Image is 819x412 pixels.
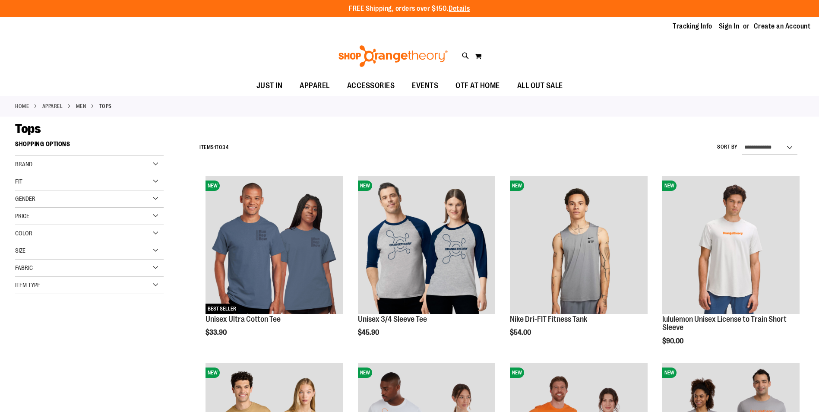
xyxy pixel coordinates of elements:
span: NEW [206,368,220,378]
span: NEW [662,181,677,191]
span: ALL OUT SALE [517,76,563,95]
p: FREE Shipping, orders over $150. [349,4,470,14]
span: NEW [358,181,372,191]
span: Fit [15,178,22,185]
div: product [354,172,500,358]
span: Size [15,247,25,254]
a: APPAREL [42,102,63,110]
span: EVENTS [412,76,438,95]
span: Tops [15,121,41,136]
img: Unisex 3/4 Sleeve Tee [358,176,495,314]
a: Nike Dri-FIT Fitness Tank [510,315,587,323]
strong: Tops [99,102,112,110]
div: product [658,172,804,367]
span: BEST SELLER [206,304,238,314]
img: Shop Orangetheory [337,45,449,67]
span: 34 [222,144,228,150]
div: product [506,172,651,358]
span: Price [15,212,29,219]
a: Unisex 3/4 Sleeve TeeNEW [358,176,495,315]
a: Tracking Info [673,22,712,31]
a: Details [449,5,470,13]
span: Item Type [15,282,40,288]
a: Create an Account [754,22,811,31]
a: Unisex 3/4 Sleeve Tee [358,315,427,323]
span: NEW [510,181,524,191]
img: lululemon Unisex License to Train Short Sleeve [662,176,800,314]
span: $33.90 [206,329,228,336]
a: Home [15,102,29,110]
h2: Items to [199,141,228,154]
span: JUST IN [256,76,283,95]
span: $90.00 [662,337,685,345]
span: Gender [15,195,35,202]
a: lululemon Unisex License to Train Short Sleeve [662,315,787,332]
a: lululemon Unisex License to Train Short SleeveNEW [662,176,800,315]
a: MEN [76,102,86,110]
span: Fabric [15,264,33,271]
strong: Shopping Options [15,136,164,156]
span: $54.00 [510,329,532,336]
div: product [201,172,347,358]
span: APPAREL [300,76,330,95]
a: Sign In [719,22,740,31]
img: Unisex Ultra Cotton Tee [206,176,343,314]
span: NEW [358,368,372,378]
span: Brand [15,161,32,168]
span: $45.90 [358,329,380,336]
span: NEW [510,368,524,378]
a: Unisex Ultra Cotton Tee [206,315,281,323]
label: Sort By [717,143,738,151]
span: NEW [662,368,677,378]
img: Nike Dri-FIT Fitness Tank [510,176,647,314]
a: Nike Dri-FIT Fitness TankNEW [510,176,647,315]
span: Color [15,230,32,237]
span: NEW [206,181,220,191]
span: ACCESSORIES [347,76,395,95]
span: OTF AT HOME [455,76,500,95]
span: 1 [214,144,216,150]
a: Unisex Ultra Cotton TeeNEWBEST SELLER [206,176,343,315]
